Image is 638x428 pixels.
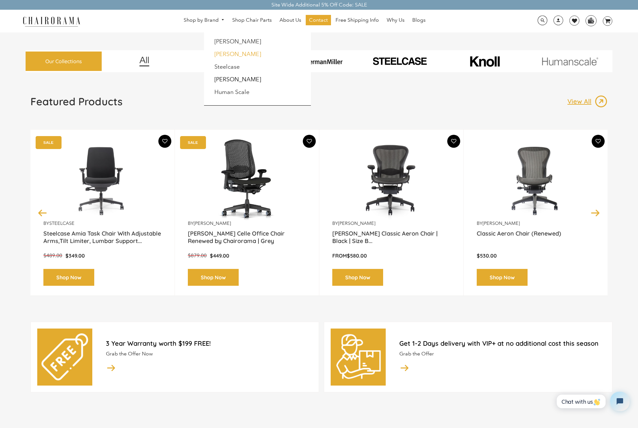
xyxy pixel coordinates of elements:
[387,17,404,24] span: Why Us
[229,15,275,25] a: Shop Chair Parts
[232,17,272,24] span: Shop Chair Parts
[590,207,601,218] button: Next
[409,15,429,25] a: Blogs
[37,207,48,218] button: Previous
[412,17,426,24] span: Blogs
[279,17,301,24] span: About Us
[550,386,635,417] iframe: Tidio Chat
[332,15,382,25] a: Free Shipping Info
[214,88,249,96] a: Human Scale
[586,16,596,25] img: WhatsApp_Image_2024-07-12_at_16.23.01.webp
[214,76,261,83] a: [PERSON_NAME]
[336,17,379,24] span: Free Shipping Info
[276,15,304,25] a: About Us
[214,51,261,58] a: [PERSON_NAME]
[19,16,84,27] img: chairorama
[214,63,240,70] a: Steelcase
[111,15,498,27] nav: DesktopNavigation
[306,15,331,25] a: Contact
[180,15,228,25] a: Shop by Brand
[309,17,328,24] span: Contact
[383,15,408,25] a: Why Us
[214,38,261,45] a: [PERSON_NAME]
